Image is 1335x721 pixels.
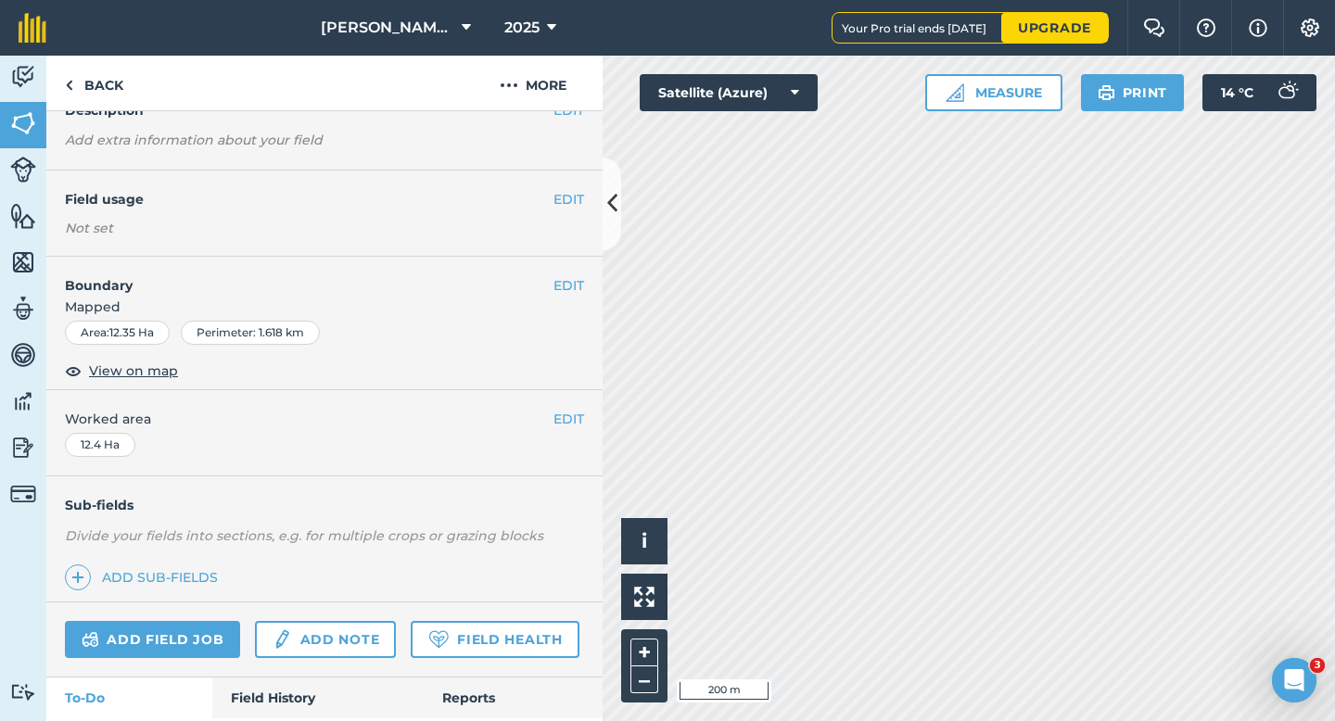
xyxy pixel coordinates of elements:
button: – [630,666,658,693]
button: EDIT [553,100,584,120]
img: fieldmargin Logo [19,13,46,43]
img: svg+xml;base64,PD94bWwgdmVyc2lvbj0iMS4wIiBlbmNvZGluZz0idXRmLTgiPz4KPCEtLSBHZW5lcmF0b3I6IEFkb2JlIE... [1268,74,1305,111]
span: Your Pro trial ends [DATE] [842,21,1001,35]
img: svg+xml;base64,PD94bWwgdmVyc2lvbj0iMS4wIiBlbmNvZGluZz0idXRmLTgiPz4KPCEtLSBHZW5lcmF0b3I6IEFkb2JlIE... [10,434,36,462]
img: svg+xml;base64,PHN2ZyB4bWxucz0iaHR0cDovL3d3dy53My5vcmcvMjAwMC9zdmciIHdpZHRoPSIxNyIgaGVpZ2h0PSIxNy... [1249,17,1267,39]
h4: Field usage [65,189,553,209]
a: Field History [212,677,423,718]
img: svg+xml;base64,PD94bWwgdmVyc2lvbj0iMS4wIiBlbmNvZGluZz0idXRmLTgiPz4KPCEtLSBHZW5lcmF0b3I6IEFkb2JlIE... [10,683,36,701]
img: svg+xml;base64,PD94bWwgdmVyc2lvbj0iMS4wIiBlbmNvZGluZz0idXRmLTgiPz4KPCEtLSBHZW5lcmF0b3I6IEFkb2JlIE... [272,628,292,651]
button: Satellite (Azure) [640,74,818,111]
h4: Boundary [46,257,553,296]
span: [PERSON_NAME] & Sons [321,17,454,39]
button: EDIT [553,275,584,296]
a: Field Health [411,621,578,658]
span: i [642,529,647,552]
a: Add note [255,621,396,658]
button: Print [1081,74,1185,111]
img: svg+xml;base64,PHN2ZyB4bWxucz0iaHR0cDovL3d3dy53My5vcmcvMjAwMC9zdmciIHdpZHRoPSIxOSIgaGVpZ2h0PSIyNC... [1098,82,1115,104]
button: i [621,518,667,564]
button: 14 °C [1202,74,1316,111]
img: A cog icon [1299,19,1321,37]
span: Worked area [65,409,584,429]
span: Mapped [46,297,603,317]
img: A question mark icon [1195,19,1217,37]
div: Area : 12.35 Ha [65,321,170,345]
a: To-Do [46,677,212,718]
a: Reports [424,677,603,718]
img: svg+xml;base64,PHN2ZyB4bWxucz0iaHR0cDovL3d3dy53My5vcmcvMjAwMC9zdmciIHdpZHRoPSI1NiIgaGVpZ2h0PSI2MC... [10,248,36,276]
div: 12.4 Ha [65,433,135,457]
button: + [630,639,658,666]
img: Two speech bubbles overlapping with the left bubble in the forefront [1143,19,1165,37]
img: svg+xml;base64,PD94bWwgdmVyc2lvbj0iMS4wIiBlbmNvZGluZz0idXRmLTgiPz4KPCEtLSBHZW5lcmF0b3I6IEFkb2JlIE... [10,157,36,183]
img: svg+xml;base64,PHN2ZyB4bWxucz0iaHR0cDovL3d3dy53My5vcmcvMjAwMC9zdmciIHdpZHRoPSIyMCIgaGVpZ2h0PSIyNC... [500,74,518,96]
iframe: Intercom live chat [1272,658,1316,702]
img: svg+xml;base64,PHN2ZyB4bWxucz0iaHR0cDovL3d3dy53My5vcmcvMjAwMC9zdmciIHdpZHRoPSI1NiIgaGVpZ2h0PSI2MC... [10,109,36,137]
div: Perimeter : 1.618 km [181,321,320,345]
img: Four arrows, one pointing top left, one top right, one bottom right and the last bottom left [634,587,655,607]
img: svg+xml;base64,PD94bWwgdmVyc2lvbj0iMS4wIiBlbmNvZGluZz0idXRmLTgiPz4KPCEtLSBHZW5lcmF0b3I6IEFkb2JlIE... [82,628,99,651]
a: Add field job [65,621,240,658]
button: EDIT [553,409,584,429]
img: svg+xml;base64,PD94bWwgdmVyc2lvbj0iMS4wIiBlbmNvZGluZz0idXRmLTgiPz4KPCEtLSBHZW5lcmF0b3I6IEFkb2JlIE... [10,341,36,369]
img: svg+xml;base64,PHN2ZyB4bWxucz0iaHR0cDovL3d3dy53My5vcmcvMjAwMC9zdmciIHdpZHRoPSI5IiBoZWlnaHQ9IjI0Ii... [65,74,73,96]
span: 3 [1310,658,1325,673]
img: svg+xml;base64,PD94bWwgdmVyc2lvbj0iMS4wIiBlbmNvZGluZz0idXRmLTgiPz4KPCEtLSBHZW5lcmF0b3I6IEFkb2JlIE... [10,295,36,323]
em: Add extra information about your field [65,132,323,148]
button: View on map [65,360,178,382]
img: svg+xml;base64,PD94bWwgdmVyc2lvbj0iMS4wIiBlbmNvZGluZz0idXRmLTgiPz4KPCEtLSBHZW5lcmF0b3I6IEFkb2JlIE... [10,387,36,415]
img: Ruler icon [946,83,964,102]
a: Back [46,56,142,110]
a: Upgrade [1001,13,1108,43]
button: More [464,56,603,110]
button: EDIT [553,189,584,209]
a: Add sub-fields [65,564,225,590]
span: 2025 [504,17,540,39]
em: Divide your fields into sections, e.g. for multiple crops or grazing blocks [65,527,543,544]
img: svg+xml;base64,PHN2ZyB4bWxucz0iaHR0cDovL3d3dy53My5vcmcvMjAwMC9zdmciIHdpZHRoPSIxNCIgaGVpZ2h0PSIyNC... [71,566,84,588]
img: svg+xml;base64,PHN2ZyB4bWxucz0iaHR0cDovL3d3dy53My5vcmcvMjAwMC9zdmciIHdpZHRoPSI1NiIgaGVpZ2h0PSI2MC... [10,202,36,230]
span: 14 ° C [1221,74,1253,111]
h4: Sub-fields [46,495,603,515]
img: svg+xml;base64,PD94bWwgdmVyc2lvbj0iMS4wIiBlbmNvZGluZz0idXRmLTgiPz4KPCEtLSBHZW5lcmF0b3I6IEFkb2JlIE... [10,63,36,91]
img: svg+xml;base64,PHN2ZyB4bWxucz0iaHR0cDovL3d3dy53My5vcmcvMjAwMC9zdmciIHdpZHRoPSIxOCIgaGVpZ2h0PSIyNC... [65,360,82,382]
button: Measure [925,74,1062,111]
img: svg+xml;base64,PD94bWwgdmVyc2lvbj0iMS4wIiBlbmNvZGluZz0idXRmLTgiPz4KPCEtLSBHZW5lcmF0b3I6IEFkb2JlIE... [10,481,36,507]
span: View on map [89,360,178,381]
div: Not set [65,219,584,237]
